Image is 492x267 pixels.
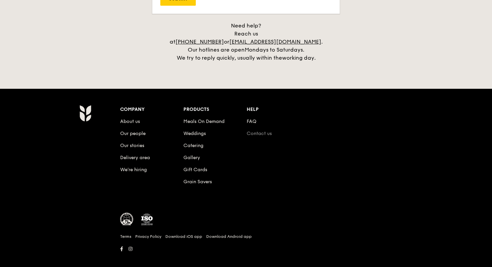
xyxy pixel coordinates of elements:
[120,234,131,239] a: Terms
[175,39,224,45] a: [PHONE_NUMBER]
[183,167,207,173] a: Gift Cards
[120,167,147,173] a: We’re hiring
[247,105,310,114] div: Help
[229,39,321,45] a: [EMAIL_ADDRESS][DOMAIN_NAME]
[120,155,150,160] a: Delivery area
[183,179,212,185] a: Grain Savers
[120,143,144,148] a: Our stories
[79,105,91,122] img: AYc88T3wAAAABJRU5ErkJggg==
[120,213,134,226] img: MUIS Halal Certified
[245,47,304,53] span: Mondays to Saturdays.
[183,131,206,136] a: Weddings
[120,105,183,114] div: Company
[120,119,140,124] a: About us
[183,119,225,124] a: Meals On Demand
[140,213,154,226] img: ISO Certified
[120,131,146,136] a: Our people
[183,155,200,160] a: Gallery
[183,105,247,114] div: Products
[162,22,330,62] div: Need help? Reach us at or . Our hotlines are open We try to reply quickly, usually within the
[247,119,256,124] a: FAQ
[282,55,316,61] span: working day.
[53,254,439,259] h6: Revision
[183,143,203,148] a: Catering
[135,234,161,239] a: Privacy Policy
[206,234,252,239] a: Download Android app
[247,131,272,136] a: Contact us
[165,234,202,239] a: Download iOS app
